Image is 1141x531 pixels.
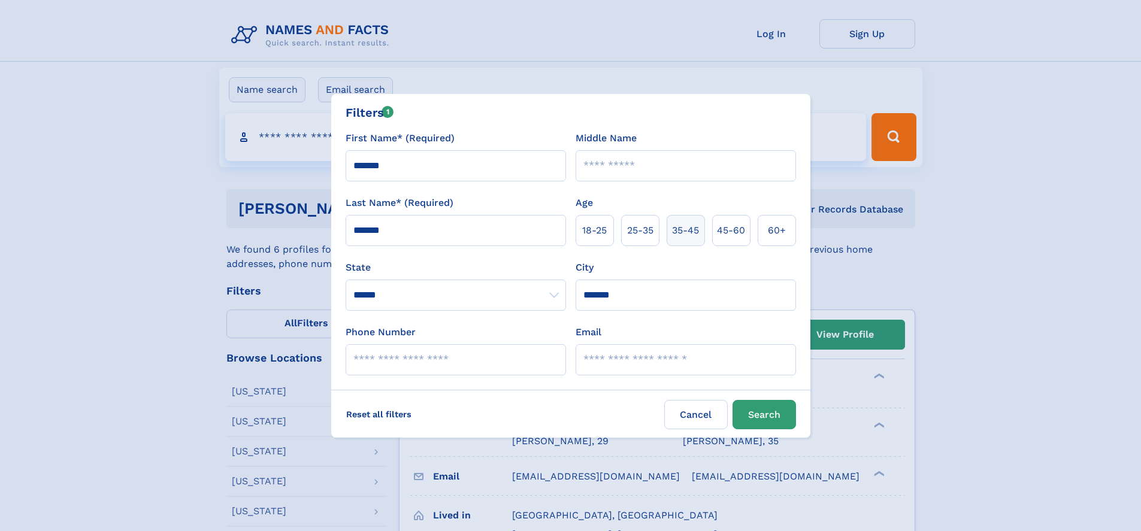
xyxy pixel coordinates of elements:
span: 18‑25 [582,223,607,238]
label: Reset all filters [338,400,419,429]
label: Phone Number [346,325,416,339]
label: Middle Name [576,131,637,145]
label: State [346,260,566,275]
label: Last Name* (Required) [346,196,453,210]
button: Search [733,400,796,429]
label: City [576,260,594,275]
label: Cancel [664,400,728,429]
label: Email [576,325,601,339]
label: First Name* (Required) [346,131,455,145]
span: 60+ [768,223,786,238]
span: 35‑45 [672,223,699,238]
div: Filters [346,104,394,122]
span: 25‑35 [627,223,653,238]
label: Age [576,196,593,210]
span: 45‑60 [717,223,745,238]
